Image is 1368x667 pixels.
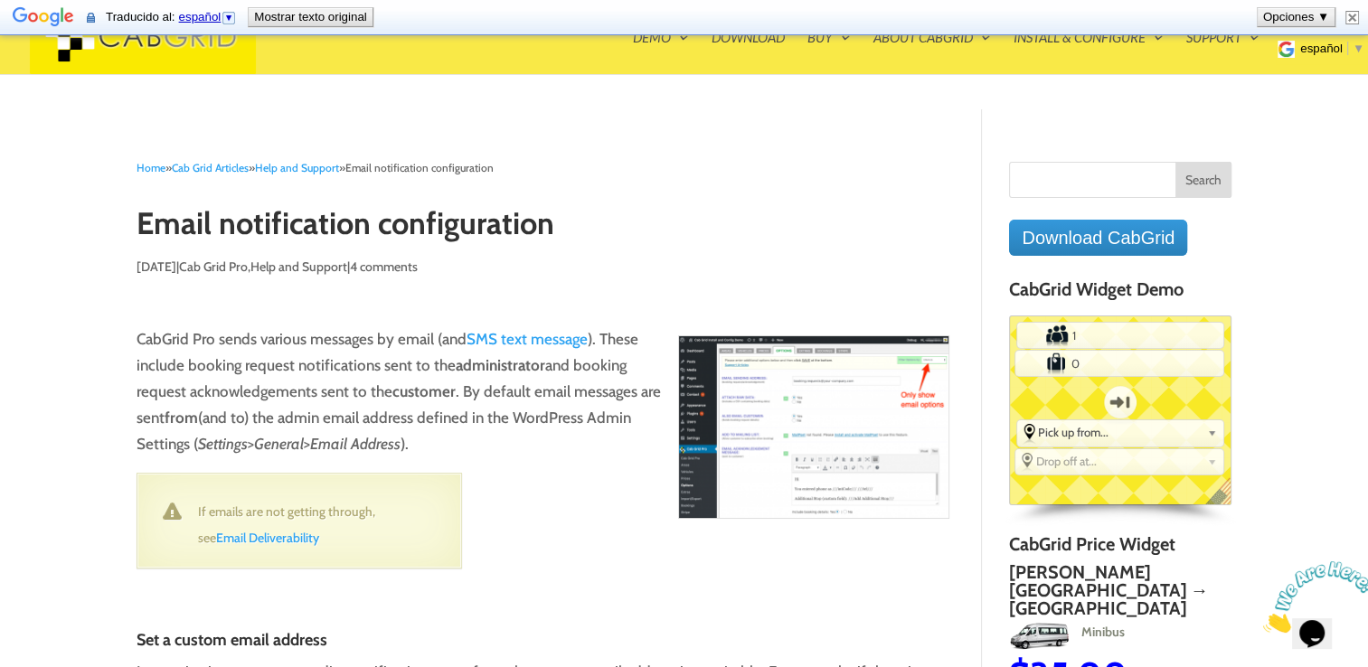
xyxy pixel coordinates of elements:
button: Mostrar texto original [249,8,372,26]
span: español [1300,42,1343,55]
a: Demo [633,31,689,74]
a: Email Deliverability [216,530,319,546]
a: Download [712,31,785,74]
h1: Email notification configuration [137,207,949,249]
span: español [179,10,222,23]
a: español [179,10,238,23]
a: About CabGrid [873,31,991,74]
strong: administrator [456,356,545,374]
img: CabGrid Pro email configuration [678,335,949,519]
strong: customer [392,382,456,400]
label: Number of Suitcases [1016,352,1068,375]
a: español​ [1300,42,1364,55]
label: One-way [1089,378,1152,427]
span: English [1205,477,1244,518]
a: Download CabGrid [1009,220,1187,256]
strong: from [165,409,198,427]
span: Minibus [1071,624,1124,640]
a: Install & Configure [1014,31,1164,74]
em: Email Address [310,435,401,453]
p: | , | [137,254,949,294]
div: Select the place the destination address is within [1015,449,1223,473]
a: Support [1186,31,1260,74]
span: Drop off at... [1036,454,1200,468]
a: SMS text message [467,330,588,348]
img: Standard [1231,622,1280,651]
img: Chat attention grabber [7,7,119,79]
img: El contenido de esta página segura se enviará a Google para traducirlo con una conexión segura. [87,11,95,24]
a: CabGrid Taxi Plugin [30,25,256,44]
span: ​ [1347,42,1348,55]
iframe: chat widget [1256,554,1368,640]
a: Cab Grid Pro [179,258,248,275]
span: ▼ [1353,42,1364,55]
img: Cerrar [1345,11,1359,24]
div: If emails are not getting through, see [137,474,460,568]
h4: Set a custom email address [137,578,949,659]
em: General [254,435,304,453]
span: Traducido al: [106,10,241,23]
a: Buy [807,31,851,74]
span: [DATE] [137,258,176,275]
p: CabGrid Pro sends various messages by email (and ). These include booking request notifications s... [137,326,949,473]
img: Minibus [1009,622,1070,651]
a: Help and Support [255,161,339,174]
a: Help and Support [250,258,347,275]
a: Home [137,161,165,174]
input: Number of Passengers [1069,323,1171,346]
img: Google Traductor de Google [13,5,74,31]
a: Cab Grid Articles [172,161,249,174]
h2: [PERSON_NAME][GEOGRAPHIC_DATA] → [GEOGRAPHIC_DATA] [1009,563,1231,617]
h4: CabGrid Widget Demo [1009,279,1231,308]
em: Settings [198,435,248,453]
span: Pick up from... [1038,425,1201,439]
label: Number of Passengers [1018,324,1070,347]
input: Number of Suitcases [1068,352,1171,375]
button: Opciones ▼ [1258,8,1335,26]
h4: CabGrid Price Widget [1009,534,1231,563]
div: Select the place the starting address falls within [1017,420,1223,444]
span: Email notification configuration [345,161,494,174]
input: Search [1175,162,1231,198]
span: » » » [137,161,494,174]
a: 4 comments [350,258,418,275]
